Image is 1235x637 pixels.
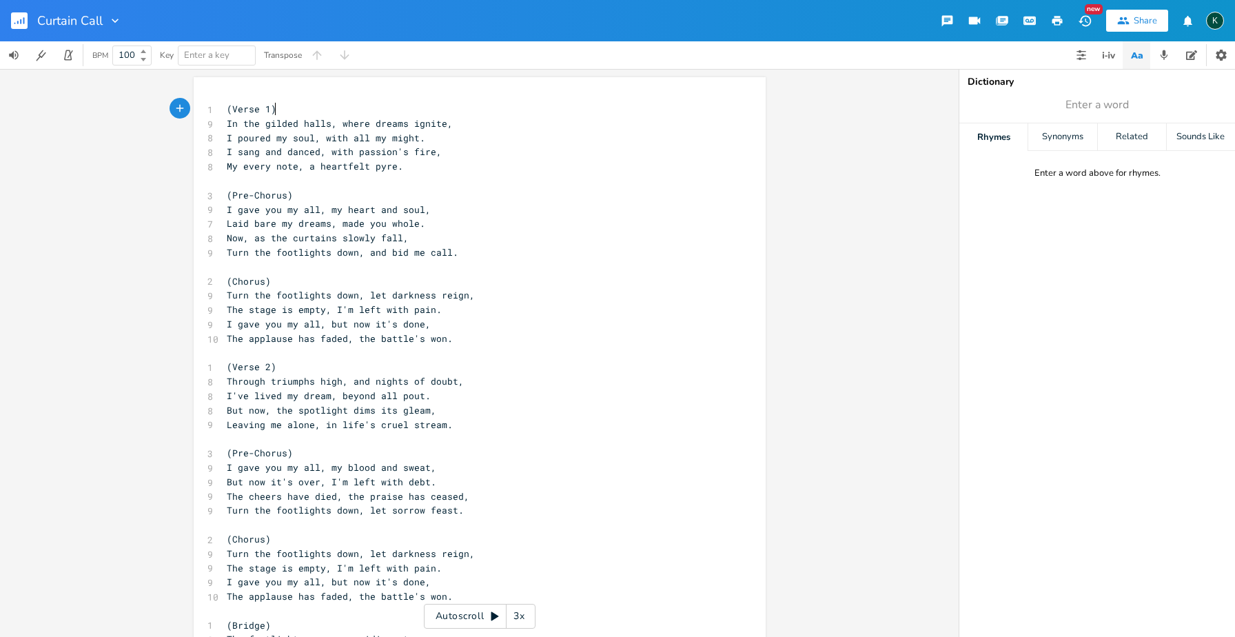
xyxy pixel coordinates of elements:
[227,275,271,287] span: (Chorus)
[227,547,475,560] span: Turn the footlights down, let darkness reign,
[424,604,535,629] div: Autoscroll
[227,289,475,301] span: Turn the footlights down, let darkness reign,
[507,604,531,629] div: 3x
[264,51,302,59] div: Transpose
[227,232,409,244] span: Now, as the curtains slowly fall,
[1098,123,1166,151] div: Related
[1085,4,1103,14] div: New
[227,160,403,172] span: My every note, a heartfelt pyre.
[227,246,458,259] span: Turn the footlights down, and bid me call.
[1071,8,1099,33] button: New
[184,49,229,61] span: Enter a key
[227,375,464,387] span: Through triumphs high, and nights of doubt,
[227,189,293,201] span: (Pre-Chorus)
[1065,97,1129,113] span: Enter a word
[968,77,1227,87] div: Dictionary
[959,123,1028,151] div: Rhymes
[1206,12,1224,30] div: Koval
[227,132,425,144] span: I poured my soul, with all my might.
[1134,14,1157,27] div: Share
[227,361,276,373] span: (Verse 2)
[227,332,453,345] span: The applause has faded, the battle's won.
[227,447,293,459] span: (Pre-Chorus)
[227,562,442,574] span: The stage is empty, I'm left with pain.
[160,51,174,59] div: Key
[227,145,442,158] span: I sang and danced, with passion's fire,
[227,103,276,115] span: (Verse 1)
[1034,168,1161,179] div: Enter a word above for rhymes.
[1167,123,1235,151] div: Sounds Like
[227,619,271,631] span: (Bridge)
[227,217,425,230] span: Laid bare my dreams, made you whole.
[227,203,431,216] span: I gave you my all, my heart and soul,
[1106,10,1168,32] button: Share
[227,590,453,603] span: The applause has faded, the battle's won.
[37,14,103,27] span: Curtain Call
[227,476,436,488] span: But now it's over, I'm left with debt.
[227,533,271,545] span: (Chorus)
[1206,5,1224,37] button: K
[227,576,431,588] span: I gave you my all, but now it's done,
[227,461,436,474] span: I gave you my all, my blood and sweat,
[227,390,431,402] span: I've lived my dream, beyond all pout.
[227,490,469,503] span: The cheers have died, the praise has ceased,
[227,303,442,316] span: The stage is empty, I'm left with pain.
[227,117,453,130] span: In the gilded halls, where dreams ignite,
[227,318,431,330] span: I gave you my all, but now it's done,
[227,418,453,431] span: Leaving me alone, in life's cruel stream.
[227,404,436,416] span: But now, the spotlight dims its gleam,
[92,52,108,59] div: BPM
[227,504,464,516] span: Turn the footlights down, let sorrow feast.
[1028,123,1096,151] div: Synonyms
